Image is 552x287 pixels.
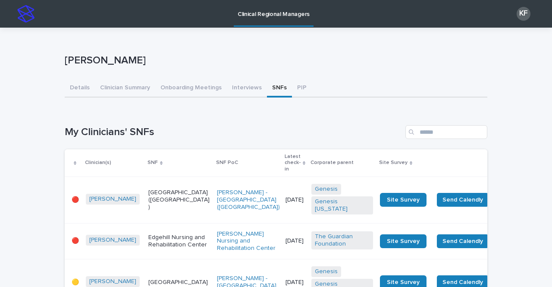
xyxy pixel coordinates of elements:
[89,196,136,203] a: [PERSON_NAME]
[217,230,279,252] a: [PERSON_NAME] Nursing and Rehabilitation Center
[315,233,370,248] a: The Guardian Foundation
[147,158,158,167] p: SNF
[442,237,483,246] span: Send Calendly
[315,268,338,275] a: Genesis
[437,193,489,207] button: Send Calendly
[65,126,402,139] h1: My Clinicians' SNFs
[227,79,267,98] button: Interviews
[437,234,489,248] button: Send Calendly
[315,198,370,213] a: Genesis [US_STATE]
[89,278,136,285] a: [PERSON_NAME]
[379,158,408,167] p: Site Survey
[380,234,427,248] a: Site Survey
[285,152,301,174] p: Latest check-in
[285,196,304,204] p: [DATE]
[148,189,210,211] p: [GEOGRAPHIC_DATA] ([GEOGRAPHIC_DATA])
[315,186,338,193] a: Genesis
[380,193,427,207] a: Site Survey
[89,237,136,244] a: [PERSON_NAME]
[405,125,487,139] input: Search
[442,196,483,204] span: Send Calendly
[72,237,79,245] p: 🔴
[72,196,79,204] p: 🔴
[285,279,304,286] p: [DATE]
[387,197,420,203] span: Site Survey
[65,79,95,98] button: Details
[95,79,155,98] button: Clinician Summary
[517,7,530,21] div: KF
[155,79,227,98] button: Onboarding Meetings
[285,237,304,245] p: [DATE]
[442,278,483,287] span: Send Calendly
[72,279,79,286] p: 🟡
[65,54,484,67] p: [PERSON_NAME]
[216,158,238,167] p: SNF PoC
[310,158,354,167] p: Corporate parent
[267,79,292,98] button: SNFs
[85,158,111,167] p: Clinician(s)
[217,189,280,211] a: [PERSON_NAME] - [GEOGRAPHIC_DATA] ([GEOGRAPHIC_DATA])
[148,234,210,249] p: Edgehill Nursing and Rehabilitation Center
[292,79,312,98] button: PIP
[17,5,34,22] img: stacker-logo-s-only.png
[387,279,420,285] span: Site Survey
[148,279,210,286] p: [GEOGRAPHIC_DATA]
[387,238,420,244] span: Site Survey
